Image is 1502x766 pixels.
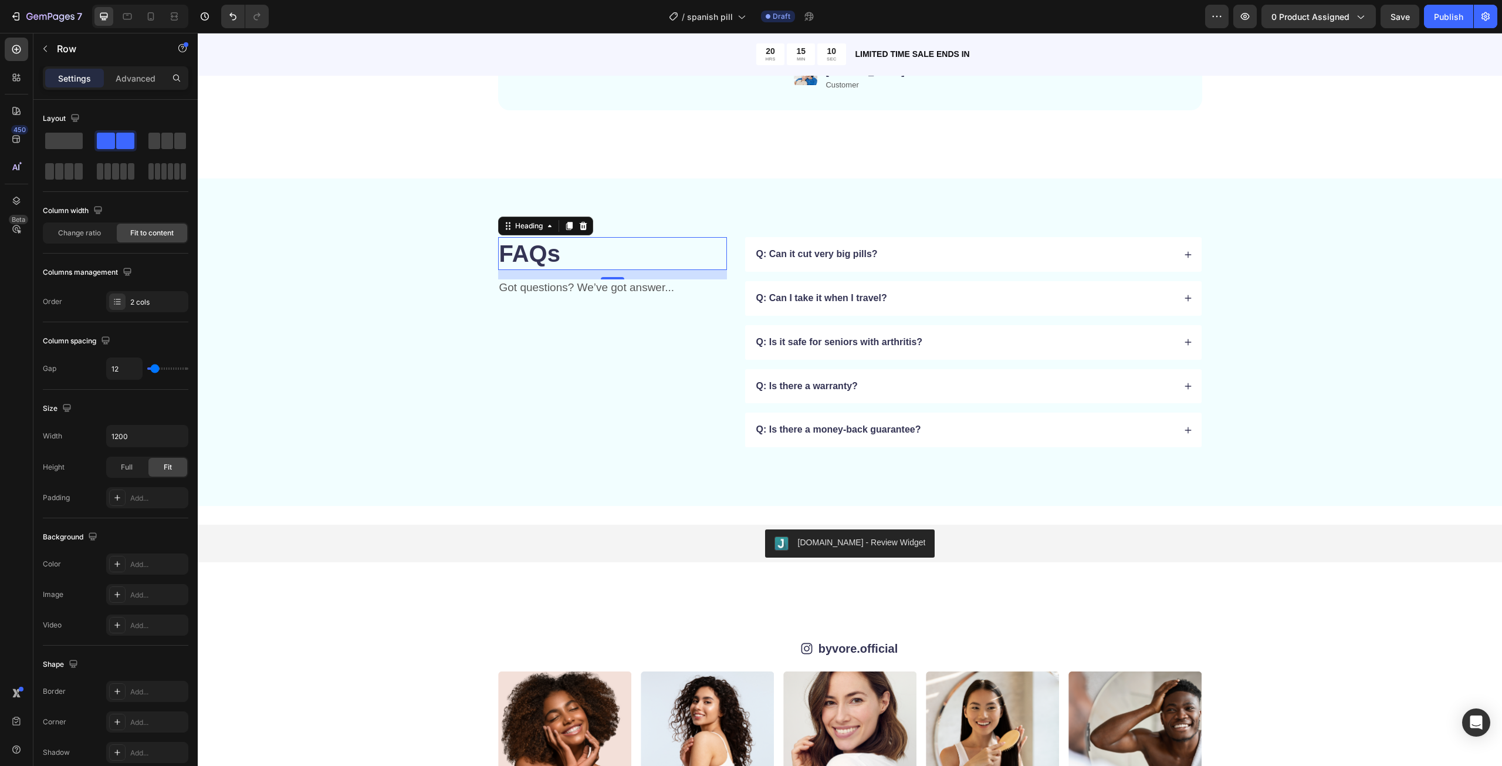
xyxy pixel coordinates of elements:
div: [DOMAIN_NAME] - Review Widget [600,504,728,516]
span: spanish pill [687,11,733,23]
p: Row [57,42,157,56]
p: Advanced [116,72,155,85]
p: Got questions? We’ve got answer... [302,248,528,262]
span: Draft [773,11,790,22]
h2: FAQs [300,204,529,237]
button: Judge.me - Review Widget [567,497,738,525]
div: Height [43,462,65,473]
div: Add... [130,590,185,600]
span: Change ratio [58,228,101,238]
span: Save [1391,12,1410,22]
div: Padding [43,492,70,503]
span: Full [121,462,133,473]
div: Shape [43,657,80,673]
div: Background [43,529,100,545]
div: Gap [43,363,56,374]
div: Add... [130,748,185,758]
div: Shadow [43,747,70,758]
div: Layout [43,111,82,127]
div: 450 [11,125,28,134]
p: Q: Can it cut very big pills? [559,215,680,228]
div: Column width [43,203,105,219]
div: Add... [130,687,185,697]
div: Columns management [43,265,134,281]
div: Order [43,296,62,307]
div: Border [43,686,66,697]
button: Save [1381,5,1419,28]
div: Size [43,401,74,417]
div: Add... [130,717,185,728]
p: Settings [58,72,91,85]
input: Auto [107,358,142,379]
button: Publish [1424,5,1473,28]
div: Corner [43,717,66,727]
div: Image [43,589,63,600]
button: 7 [5,5,87,28]
p: Customer [628,48,706,58]
div: Open Intercom Messenger [1462,708,1490,737]
span: 0 product assigned [1271,11,1349,23]
div: Publish [1434,11,1463,23]
div: 2 cols [130,297,185,308]
p: Q: Is it safe for seniors with arthritis? [559,303,725,316]
div: Heading [315,188,347,198]
span: / [682,11,685,23]
div: Add... [130,559,185,570]
div: Width [43,431,62,441]
p: Q: Can I take it when I travel? [559,259,689,272]
span: Fit [164,462,172,473]
a: byvore.official [621,609,701,622]
img: Judgeme.png [577,504,591,518]
div: Undo/Redo [221,5,269,28]
div: Column spacing [43,333,113,349]
button: 0 product assigned [1261,5,1376,28]
div: Beta [9,215,28,224]
p: Q: Is there a money-back guarantee? [559,391,723,403]
div: Add... [130,620,185,631]
div: Color [43,559,61,569]
div: Add... [130,493,185,504]
iframe: Design area [198,33,1502,766]
span: Fit to content [130,228,174,238]
p: Q: Is there a warranty? [559,347,660,360]
p: 7 [77,9,82,23]
div: Video [43,620,62,630]
input: Auto [107,426,188,447]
